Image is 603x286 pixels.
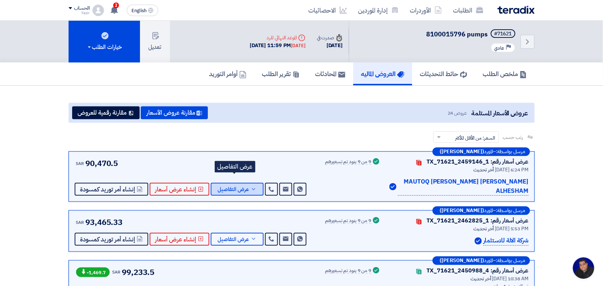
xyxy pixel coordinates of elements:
[503,134,523,141] span: رتب حسب
[308,62,353,85] a: المحادثات
[155,187,196,192] span: إنشاء عرض أسعار
[494,31,512,36] div: #71621
[86,43,122,51] div: خيارات الطلب
[291,42,305,49] div: [DATE]
[250,34,305,41] div: الموعد النهائي للرد
[69,11,90,15] div: Yasir
[150,233,209,246] button: إنشاء عرض أسعار
[495,225,529,232] span: [DATE] 5:53 PM
[85,216,123,228] span: 93,465.33
[141,106,208,119] button: مقارنة عروض الأسعار
[218,237,249,242] span: عرض التفاصيل
[484,149,493,154] span: المورد
[427,216,529,225] div: عرض أسعار رقم: TX_71621_2462825_1
[80,187,135,192] span: إنشاء أمر توريد كمسودة
[317,41,343,50] div: [DATE]
[361,70,404,78] h5: العروض الماليه
[420,70,467,78] h5: حائط التحديثات
[75,183,148,196] button: إنشاء أمر توريد كمسودة
[498,6,535,14] img: Teradix logo
[211,183,264,196] button: عرض التفاصيل
[433,256,530,265] div: –
[474,225,494,232] span: أخر تحديث
[496,149,525,154] span: مرسل بواسطة:
[113,269,121,275] span: SAR
[471,108,528,118] span: عروض الأسعار المستلمة
[475,62,535,85] a: ملخص الطلب
[412,62,475,85] a: حائط التحديثات
[404,2,448,19] a: الأوردرات
[76,160,84,167] span: SAR
[72,106,140,119] button: مقارنة رقمية للعروض
[325,218,372,224] div: 9 من 9 بنود تم تسعيرهم
[484,208,493,213] span: المورد
[474,166,494,174] span: أخر تحديث
[495,166,529,174] span: [DATE] 6:24 PM
[76,267,110,277] span: -1,469.7
[122,266,154,278] span: 99,233.5
[573,257,594,279] div: Open chat
[131,8,146,13] span: English
[218,187,249,192] span: عرض التفاصيل
[440,149,484,154] b: ([PERSON_NAME])
[74,5,90,11] div: الحساب
[440,208,484,213] b: ([PERSON_NAME])
[427,266,529,275] div: عرض أسعار رقم: TX_71621_2450988_4
[433,147,530,156] div: –
[317,34,343,41] div: صدرت في
[433,206,530,215] div: –
[455,134,495,142] span: السعر: من الأقل للأكثر
[353,2,404,19] a: إدارة الموردين
[448,109,467,117] span: عروض 24
[353,62,412,85] a: العروض الماليه
[484,258,493,263] span: المورد
[427,29,488,39] span: 8100015796 pumps
[75,233,148,246] button: إنشاء أمر توريد كمسودة
[215,161,255,172] div: عرض التفاصيل
[262,70,300,78] h5: تقرير الطلب
[325,268,372,274] div: 9 من 9 بنود تم تسعيرهم
[483,70,527,78] h5: ملخص الطلب
[496,258,525,263] span: مرسل بواسطة:
[127,5,158,16] button: English
[427,157,529,166] div: عرض أسعار رقم: TX_71621_2459146_1
[254,62,308,85] a: تقرير الطلب
[201,62,254,85] a: أوامر التوريد
[448,2,489,19] a: الطلبات
[315,70,345,78] h5: المحادثات
[398,177,529,196] p: [PERSON_NAME] MAUTOQ [PERSON_NAME] ALHESHAM
[76,219,84,226] span: SAR
[427,29,517,39] h5: 8100015796 pumps
[80,237,135,242] span: إنشاء أمر توريد كمسودة
[325,159,372,165] div: 9 من 9 بنود تم تسعيرهم
[440,258,484,263] b: ([PERSON_NAME])
[211,233,264,246] button: عرض التفاصيل
[93,5,104,16] img: profile_test.png
[209,70,246,78] h5: أوامر التوريد
[250,41,305,50] div: [DATE] 11:59 PM
[303,2,353,19] a: الاحصائيات
[483,236,528,246] p: شركة الالة للاستثمار
[140,21,170,62] button: تعديل
[475,237,482,245] img: Verified Account
[69,21,140,62] button: خيارات الطلب
[85,157,118,169] span: 90,470.5
[150,183,209,196] button: إنشاء عرض أسعار
[492,275,529,282] span: [DATE] 10:38 AM
[496,208,525,213] span: مرسل بواسطة:
[389,183,397,190] img: Verified Account
[113,2,119,8] span: 2
[155,237,196,242] span: إنشاء عرض أسعار
[494,45,504,51] span: عادي
[471,275,491,282] span: أخر تحديث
